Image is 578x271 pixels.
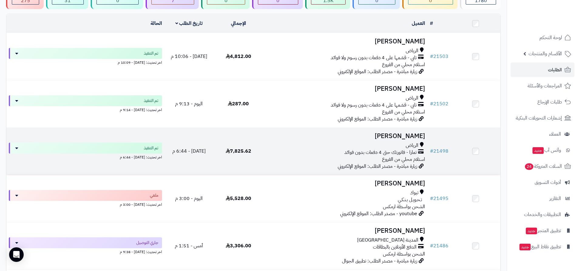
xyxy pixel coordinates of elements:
span: تطبيق نقاط البيع [519,242,561,251]
a: أدوات التسويق [511,175,574,190]
span: الطلبات [548,66,562,74]
a: #21495 [430,195,448,202]
div: اخر تحديث: [DATE] - 9:14 م [9,106,162,113]
a: تاريخ الطلب [175,20,203,27]
a: #21486 [430,242,448,249]
span: الرياض [406,142,418,149]
span: تـحـويـل بـنـكـي [398,196,422,203]
span: جديد [526,228,537,234]
a: تطبيق المتجرجديد [511,223,574,238]
h3: [PERSON_NAME] [265,227,425,234]
span: استلام محلي من الفروع [382,108,425,116]
a: السلات المتروكة24 [511,159,574,174]
span: استلام محلي من الفروع [382,156,425,163]
a: التطبيقات والخدمات [511,207,574,222]
h3: [PERSON_NAME] [265,180,425,187]
span: جاري التوصيل [136,240,158,246]
span: تمارا - فاتورتك حتى 4 دفعات بدون فوائد [344,149,417,156]
span: 287.00 [228,100,249,107]
span: المراجعات والأسئلة [528,82,562,90]
div: اخر تحديث: [DATE] - 3:00 م [9,201,162,207]
span: تابي - قسّمها على 4 دفعات بدون رسوم ولا فوائد [331,102,417,109]
span: ملغي [150,192,158,198]
a: تطبيق نقاط البيعجديد [511,239,574,254]
span: السلات المتروكة [524,162,562,171]
a: وآتس آبجديد [511,143,574,158]
span: youtube - مصدر الطلب: الموقع الإلكتروني [340,210,417,217]
div: Open Intercom Messenger [9,247,24,262]
h3: [PERSON_NAME] [265,38,425,45]
span: لوحة التحكم [539,33,562,42]
span: المدينة [GEOGRAPHIC_DATA] [357,237,418,244]
span: تطبيق المتجر [525,226,561,235]
h3: [PERSON_NAME] [265,85,425,92]
span: [DATE] - 6:44 م [172,147,206,155]
a: #21502 [430,100,448,107]
span: # [430,53,433,60]
span: 7,825.62 [226,147,251,155]
span: زيارة مباشرة - مصدر الطلب: تطبيق الجوال [342,257,417,265]
span: تم التنفيذ [144,98,158,104]
span: الرياض [406,47,418,54]
span: أدوات التسويق [535,178,561,187]
span: [DATE] - 10:06 م [171,53,207,60]
span: # [430,147,433,155]
a: طلبات الإرجاع [511,95,574,109]
span: الدفع الأونلاين بالبطاقات [373,244,417,251]
h3: [PERSON_NAME] [265,133,425,140]
span: تم التنفيذ [144,145,158,151]
span: 24 [525,163,533,170]
span: الشحن بواسطة ارمكس [383,203,425,210]
span: العملاء [549,130,561,138]
a: الطلبات [511,63,574,77]
span: تم التنفيذ [144,50,158,56]
a: الحالة [150,20,162,27]
span: # [430,100,433,107]
span: طلبات الإرجاع [537,98,562,106]
a: لوحة التحكم [511,30,574,45]
span: اليوم - 9:13 م [175,100,203,107]
a: العميل [412,20,425,27]
span: الشحن بواسطة ارمكس [383,250,425,258]
span: زيارة مباشرة - مصدر الطلب: الموقع الإلكتروني [338,163,417,170]
span: وآتس آب [532,146,561,154]
span: # [430,242,433,249]
div: اخر تحديث: [DATE] - 10:09 م [9,59,162,65]
a: إشعارات التحويلات البنكية [511,111,574,125]
a: #21503 [430,53,448,60]
span: زيارة مباشرة - مصدر الطلب: الموقع الإلكتروني [338,68,417,75]
span: تابي - قسّمها على 4 دفعات بدون رسوم ولا فوائد [331,54,417,61]
span: جديد [519,244,531,250]
span: الرياض [406,95,418,102]
span: # [430,195,433,202]
span: تبوك [410,189,418,196]
span: الأقسام والمنتجات [529,49,562,58]
a: التقارير [511,191,574,206]
span: 5,528.00 [226,195,251,202]
span: التقارير [549,194,561,203]
a: العملاء [511,127,574,141]
span: اليوم - 3:00 م [175,195,203,202]
div: اخر تحديث: [DATE] - 6:44 م [9,154,162,160]
span: 3,306.00 [226,242,251,249]
span: جديد [532,147,544,154]
a: المراجعات والأسئلة [511,79,574,93]
a: #21498 [430,147,448,155]
span: 4,812.00 [226,53,251,60]
span: إشعارات التحويلات البنكية [516,114,562,122]
span: أمس - 1:51 م [175,242,203,249]
a: # [430,20,433,27]
span: استلام محلي من الفروع [382,61,425,68]
div: اخر تحديث: [DATE] - 9:38 م [9,248,162,255]
span: زيارة مباشرة - مصدر الطلب: الموقع الإلكتروني [338,115,417,123]
span: التطبيقات والخدمات [524,210,561,219]
a: الإجمالي [231,20,246,27]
